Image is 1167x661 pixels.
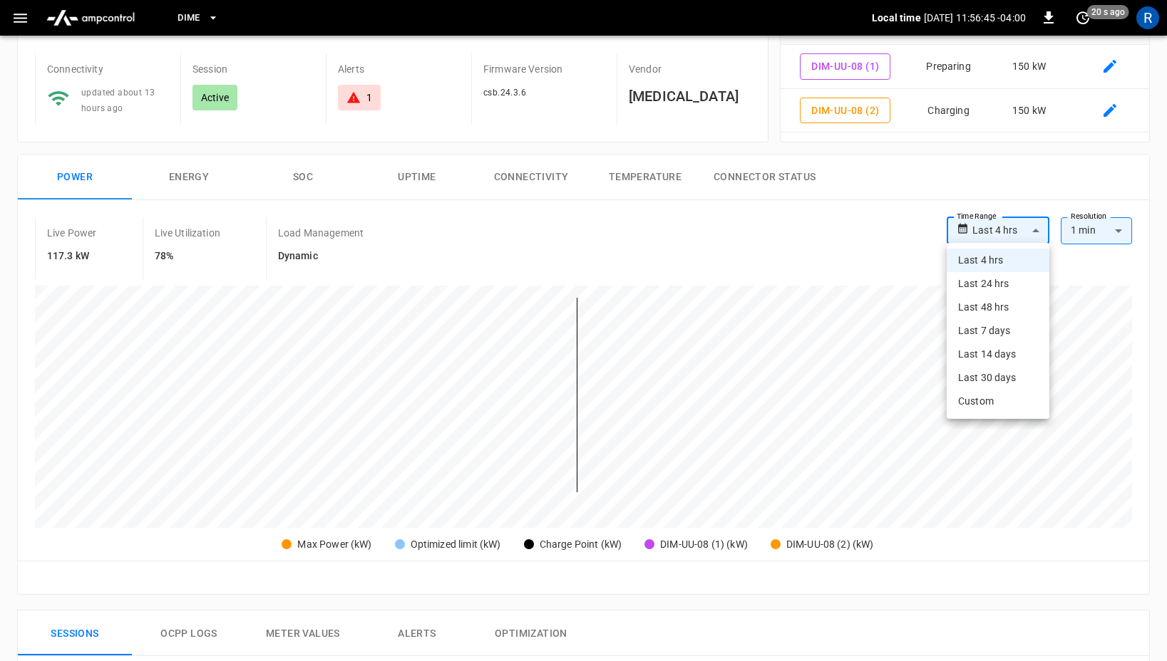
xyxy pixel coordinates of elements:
[947,249,1049,272] li: Last 4 hrs
[947,390,1049,413] li: Custom
[947,272,1049,296] li: Last 24 hrs
[947,366,1049,390] li: Last 30 days
[947,319,1049,343] li: Last 7 days
[947,343,1049,366] li: Last 14 days
[947,296,1049,319] li: Last 48 hrs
